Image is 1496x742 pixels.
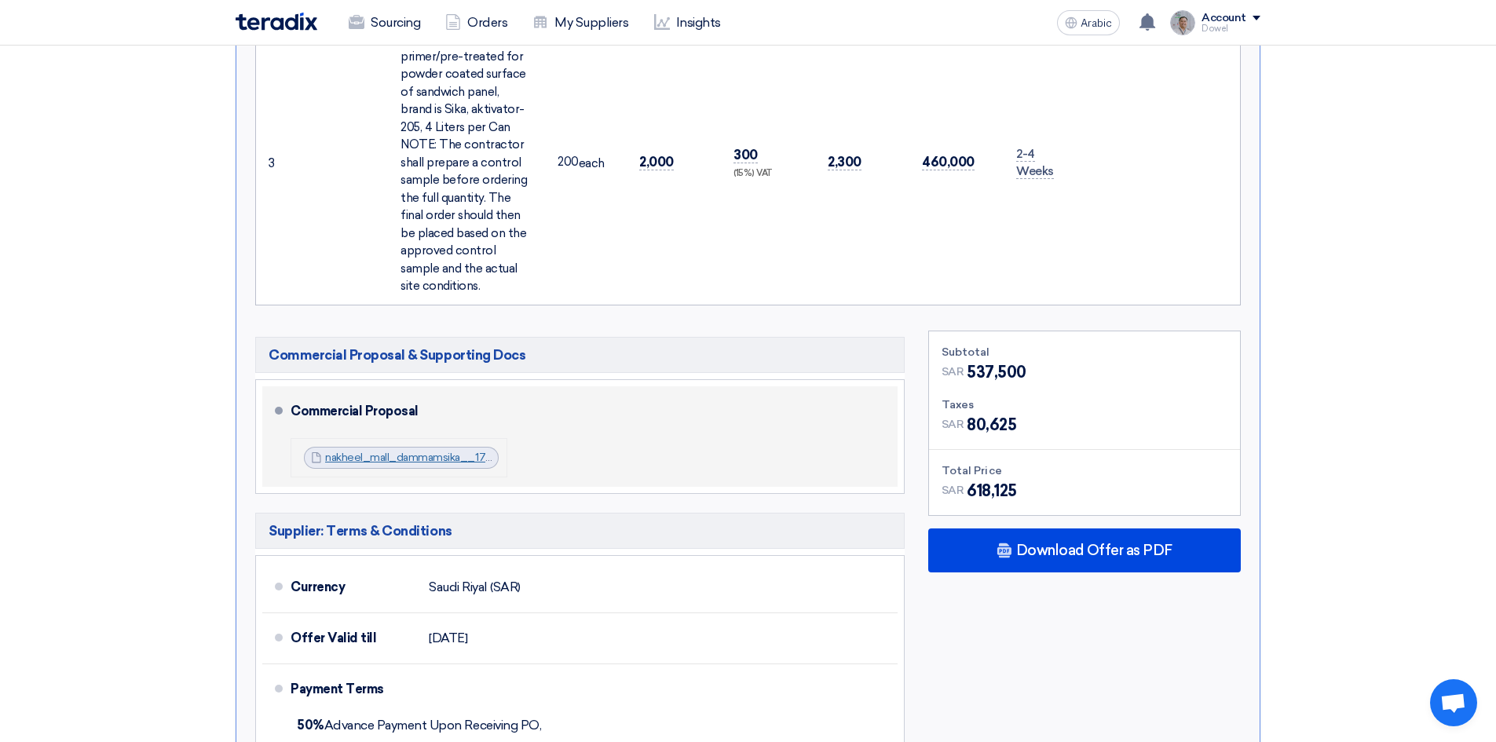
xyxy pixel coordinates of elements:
[1430,679,1477,726] div: Open chat
[639,154,674,170] font: 2,000
[520,5,641,40] a: My Suppliers
[371,15,420,30] font: Sourcing
[291,404,419,419] font: Commercial Proposal
[967,481,1017,500] font: 618,125
[942,345,990,359] font: Subtotal
[336,5,433,40] a: Sourcing
[828,154,861,170] font: 2,300
[324,718,542,733] font: Advance Payment Upon Receiving PO,
[236,13,317,31] img: Teradix logo
[467,15,507,30] font: Orders
[1202,11,1246,24] font: Account
[1016,147,1054,179] font: 2-4 Weeks
[1016,542,1172,559] font: Download Offer as PDF
[676,15,721,30] font: Insights
[269,523,452,539] font: Supplier: Terms & Conditions
[942,484,964,497] font: SAR
[642,5,733,40] a: Insights
[429,579,521,594] font: Saudi Riyal (SAR)
[922,154,975,170] font: 460,000
[1057,10,1120,35] button: Arabic
[733,168,773,178] font: (15%) VAT
[554,15,628,30] font: My Suppliers
[433,5,520,40] a: Orders
[291,579,345,594] font: Currency
[291,682,384,696] font: Payment Terms
[579,156,605,170] font: each
[269,156,275,170] font: 3
[269,347,525,363] font: Commercial Proposal & Supporting Docs
[942,398,975,411] font: Taxes
[967,415,1016,434] font: 80,625
[291,631,376,645] font: Offer Valid till
[967,363,1026,382] font: 537,500
[733,147,758,163] font: 300
[325,451,577,464] a: nakheel_mall_dammamsika__1758706748859.pdf
[429,631,467,645] font: [DATE]
[558,155,579,169] font: 200
[942,464,1002,477] font: Total Price
[942,418,964,431] font: SAR
[297,718,324,733] font: 50%
[1202,24,1228,34] font: Dowel
[401,31,527,293] font: Supply special primer/pre-treated for powder coated surface of sandwich panel, brand is Sika, akt...
[1170,10,1195,35] img: IMG_1753965247717.jpg
[1081,16,1112,30] font: Arabic
[942,365,964,378] font: SAR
